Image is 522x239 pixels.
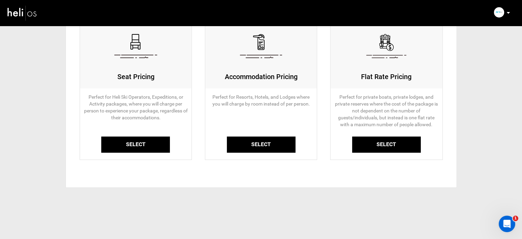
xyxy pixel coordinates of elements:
[352,137,421,153] a: Select
[83,72,188,82] div: Seat Pricing
[227,137,295,153] a: Select
[209,72,314,82] div: Accommodation Pricing
[240,34,282,58] img: accomo-pricing.svg
[205,88,317,133] p: Perfect for Resorts, Hotels, and Lodges where you will charge by room instead of per person.
[366,34,406,58] img: flat-rate.svg
[330,88,442,133] p: Perfect for private boats, private lodges, and private reserves where the cost of the package is ...
[494,7,504,18] img: img_72081e59d54f40b77cc2959543ff8c52.png
[101,137,170,153] a: Select
[114,34,157,58] img: seat-pricing.svg
[513,216,518,221] span: 1
[7,4,38,22] img: heli-logo
[80,88,192,133] p: Perfect for Heli Ski Operators, Expeditions, or Activity packages, where you will charge per pers...
[334,72,439,82] div: Flat Rate Pricing
[499,216,515,232] iframe: Intercom live chat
